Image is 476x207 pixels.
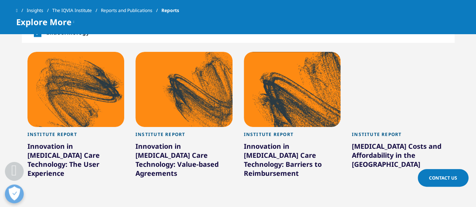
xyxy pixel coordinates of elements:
[429,175,457,181] span: Contact Us
[27,127,125,197] a: Institute Report Innovation in [MEDICAL_DATA] Care Technology: The User Experience
[27,142,125,181] div: Innovation in [MEDICAL_DATA] Care Technology: The User Experience
[101,4,161,17] a: Reports and Publications
[244,142,341,181] div: Innovation in [MEDICAL_DATA] Care Technology: Barriers to Reimbursement
[161,4,179,17] span: Reports
[34,30,41,36] div: Inclusion filter on Endocrinology; 8 results
[418,169,468,187] a: Contact Us
[27,131,125,142] div: Institute Report
[352,142,449,172] div: [MEDICAL_DATA] Costs and Affordability in the [GEOGRAPHIC_DATA]
[135,131,233,142] div: Institute Report
[5,184,24,203] button: Open Preferences
[52,4,101,17] a: The IQVIA Institute
[244,127,341,197] a: Institute Report Innovation in [MEDICAL_DATA] Care Technology: Barriers to Reimbursement
[27,4,52,17] a: Insights
[352,127,449,188] a: Institute Report [MEDICAL_DATA] Costs and Affordability in the [GEOGRAPHIC_DATA]
[352,131,449,142] div: Institute Report
[135,127,233,197] a: Institute Report Innovation in [MEDICAL_DATA] Care Technology: Value-based Agreements
[135,142,233,181] div: Innovation in [MEDICAL_DATA] Care Technology: Value-based Agreements
[244,131,341,142] div: Institute Report
[16,17,71,26] span: Explore More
